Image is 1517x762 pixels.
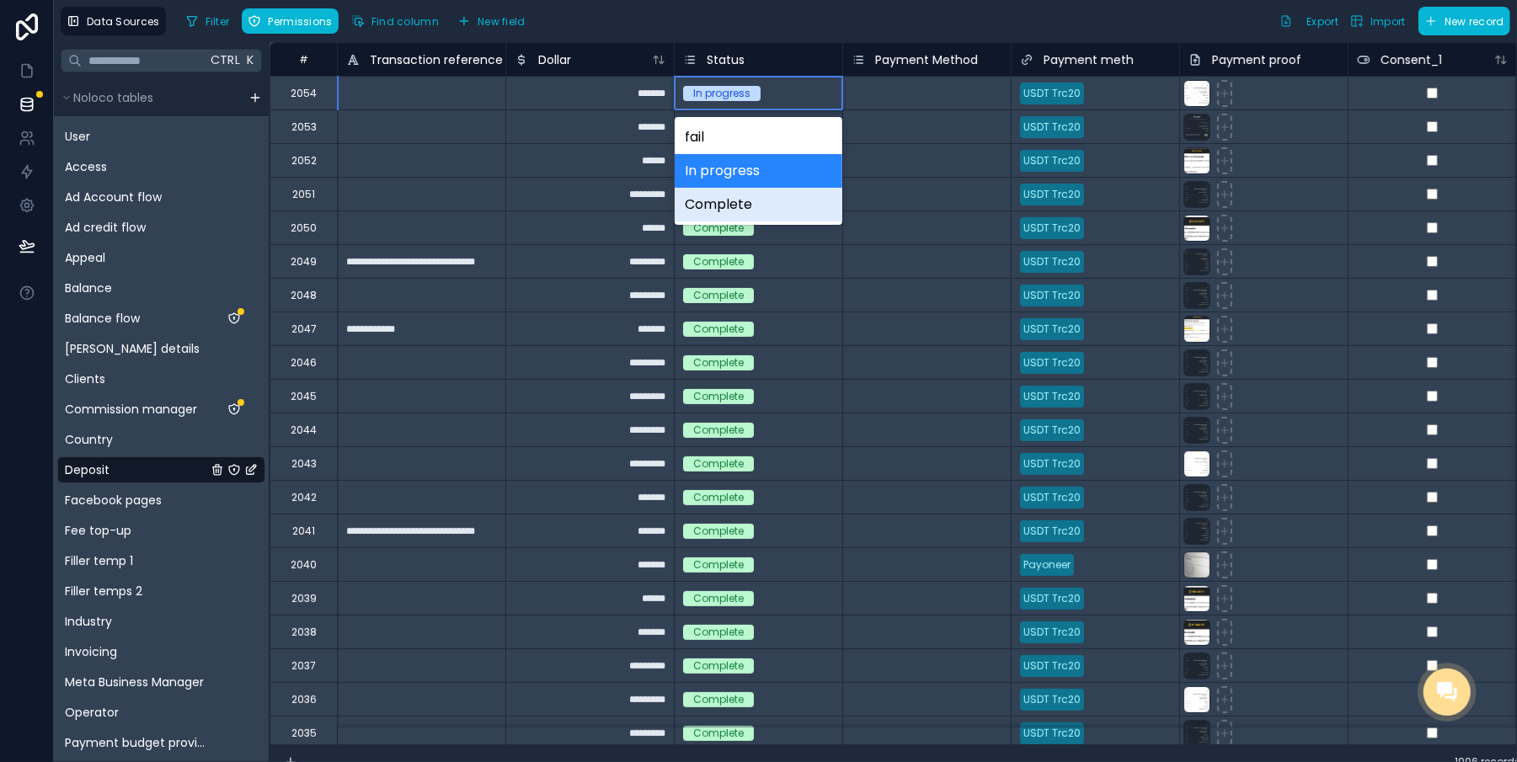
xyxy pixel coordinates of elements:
span: Filter [206,15,230,28]
div: In progress [675,154,842,188]
div: 2035 [291,727,317,740]
div: USDT Trc20 [1023,120,1081,135]
span: Transaction reference [370,51,503,68]
button: New field [451,8,531,34]
div: 2051 [292,188,315,201]
div: USDT Trc20 [1023,490,1081,505]
button: Permissions [242,8,338,34]
div: Payoneer [1023,557,1071,573]
div: Complete [693,692,744,707]
a: Permissions [242,8,345,34]
div: Complete [693,389,744,404]
div: 2044 [291,424,317,437]
div: fail [675,120,842,154]
div: Complete [693,221,744,236]
div: 2040 [291,558,317,572]
div: # [283,53,324,66]
div: USDT Trc20 [1023,187,1081,202]
div: USDT Trc20 [1023,692,1081,707]
div: Complete [693,456,744,472]
div: 2036 [291,693,317,706]
div: USDT Trc20 [1023,86,1081,101]
span: New record [1445,15,1504,28]
div: Complete [675,188,842,221]
div: 2039 [291,592,317,605]
span: Dollar [538,51,571,68]
span: Ctrl [209,50,242,71]
div: Complete [693,726,744,741]
button: New record [1418,7,1510,35]
button: Find column [345,8,445,34]
div: Complete [693,591,744,606]
div: 2045 [291,390,317,403]
span: New field [478,15,526,28]
div: USDT Trc20 [1023,524,1081,539]
div: Complete [693,355,744,370]
span: Import [1370,15,1406,28]
div: 2048 [291,289,317,302]
div: Complete [693,490,744,505]
div: 2037 [291,659,316,673]
div: USDT Trc20 [1023,322,1081,337]
span: Payment meth [1044,51,1134,68]
div: USDT Trc20 [1023,221,1081,236]
div: USDT Trc20 [1023,423,1081,438]
button: Import [1344,7,1412,35]
div: Complete [693,288,744,303]
div: Complete [693,557,744,573]
div: USDT Trc20 [1023,288,1081,303]
div: Complete [693,423,744,438]
div: In progress [693,86,750,101]
span: Status [707,51,745,68]
div: Complete [693,658,744,674]
div: Complete [693,254,744,269]
span: Payment Method [875,51,978,68]
div: 2050 [291,221,317,235]
div: 2041 [292,525,315,538]
span: K [245,55,257,67]
button: Data Sources [61,7,166,35]
div: USDT Trc20 [1023,153,1081,168]
div: 2049 [291,255,317,269]
div: 2047 [291,322,317,336]
div: 2054 [291,87,317,100]
div: Complete [693,322,744,337]
button: Filter [179,8,236,34]
div: USDT Trc20 [1023,726,1081,741]
div: 2042 [291,491,317,504]
div: Complete [693,625,744,640]
button: Export [1274,7,1344,35]
div: USDT Trc20 [1023,355,1081,370]
span: Data Sources [87,15,160,28]
span: Permissions [268,15,332,28]
span: Consent_1 [1381,51,1442,68]
span: Find column [371,15,439,28]
div: USDT Trc20 [1023,456,1081,472]
div: 2053 [291,120,317,134]
div: USDT Trc20 [1023,389,1081,404]
span: Payment proof [1212,51,1301,68]
div: 2043 [291,457,317,471]
div: Complete [693,524,744,539]
div: 2052 [291,154,317,168]
div: 2046 [291,356,317,370]
div: USDT Trc20 [1023,591,1081,606]
a: New record [1412,7,1510,35]
div: USDT Trc20 [1023,658,1081,674]
div: USDT Trc20 [1023,625,1081,640]
div: USDT Trc20 [1023,254,1081,269]
span: Export [1306,15,1338,28]
div: 2038 [291,626,317,639]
